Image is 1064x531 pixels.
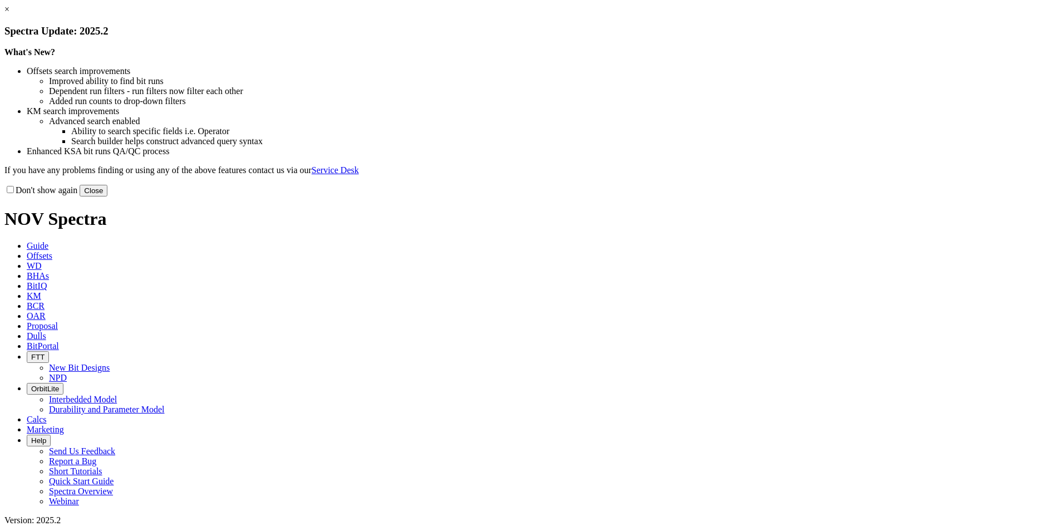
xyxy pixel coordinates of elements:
span: Offsets [27,251,52,260]
a: Report a Bug [49,456,96,466]
a: Webinar [49,496,79,506]
li: KM search improvements [27,106,1060,116]
h1: NOV Spectra [4,209,1060,229]
input: Don't show again [7,186,14,193]
span: BHAs [27,271,49,281]
li: Dependent run filters - run filters now filter each other [49,86,1060,96]
li: Search builder helps construct advanced query syntax [71,136,1060,146]
a: Durability and Parameter Model [49,405,165,414]
button: Close [80,185,107,196]
li: Improved ability to find bit runs [49,76,1060,86]
label: Don't show again [4,185,77,195]
div: Version: 2025.2 [4,515,1060,525]
strong: What's New? [4,47,55,57]
span: KM [27,291,41,301]
span: Guide [27,241,48,250]
a: Quick Start Guide [49,476,114,486]
li: Enhanced KSA bit runs QA/QC process [27,146,1060,156]
span: WD [27,261,42,271]
span: BitIQ [27,281,47,291]
span: Marketing [27,425,64,434]
a: Service Desk [312,165,359,175]
span: BitPortal [27,341,59,351]
a: × [4,4,9,14]
a: Send Us Feedback [49,446,115,456]
a: Short Tutorials [49,466,102,476]
li: Ability to search specific fields i.e. Operator [71,126,1060,136]
p: If you have any problems finding or using any of the above features contact us via our [4,165,1060,175]
span: BCR [27,301,45,311]
span: FTT [31,353,45,361]
a: Spectra Overview [49,486,113,496]
li: Advanced search enabled [49,116,1060,126]
a: Interbedded Model [49,395,117,404]
span: Help [31,436,46,445]
h3: Spectra Update: 2025.2 [4,25,1060,37]
li: Offsets search improvements [27,66,1060,76]
span: Calcs [27,415,47,424]
span: OAR [27,311,46,321]
a: NPD [49,373,67,382]
li: Added run counts to drop-down filters [49,96,1060,106]
a: New Bit Designs [49,363,110,372]
span: Dulls [27,331,46,341]
span: OrbitLite [31,385,59,393]
span: Proposal [27,321,58,331]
